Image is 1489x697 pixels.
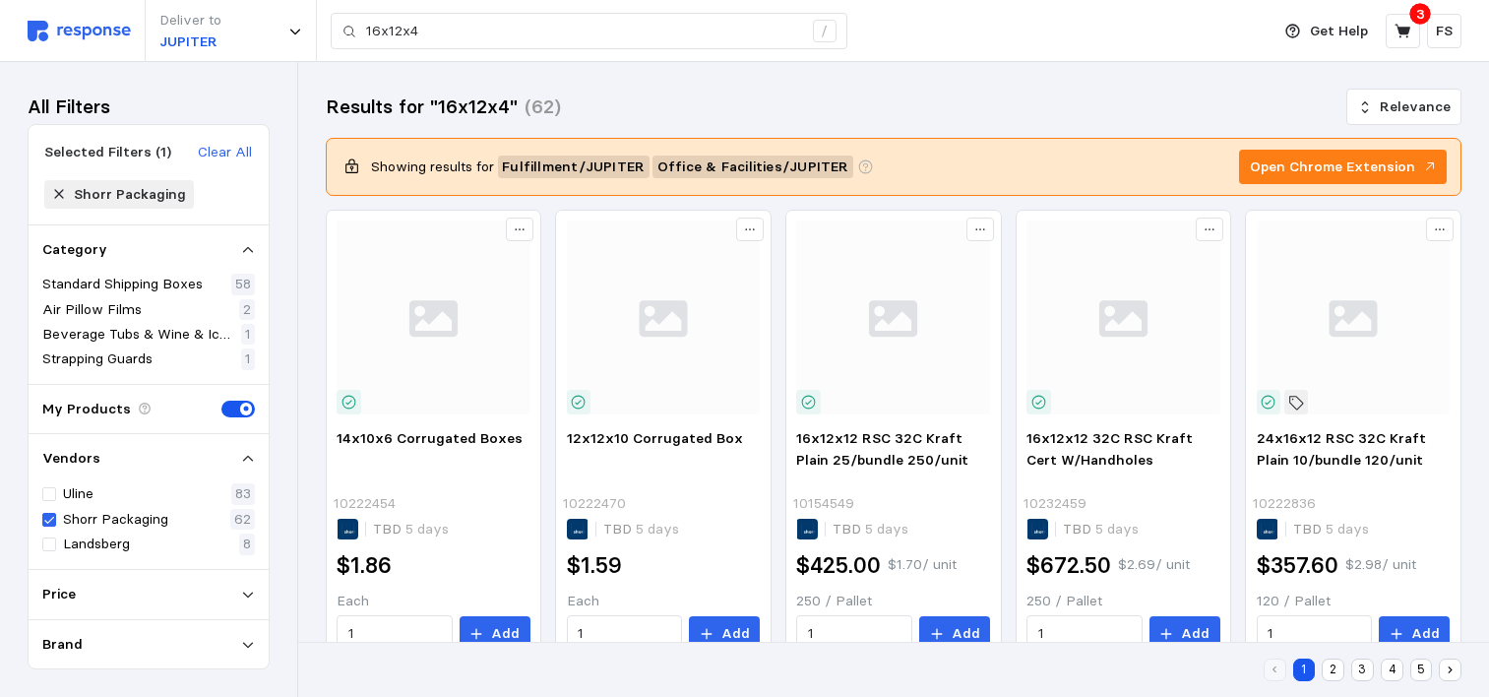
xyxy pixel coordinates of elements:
[563,493,626,515] p: 10222470
[243,299,251,321] p: 2
[1026,221,1220,414] img: svg%3e
[1416,3,1425,25] p: 3
[796,550,881,581] h2: $425.00
[366,14,802,49] input: Search for a product name or SKU
[198,142,252,163] p: Clear All
[1257,550,1338,581] h2: $357.60
[861,520,908,538] span: 5 days
[1239,150,1447,185] button: Open Chrome Extension
[1351,659,1374,681] button: 3
[243,534,251,555] p: 8
[1427,14,1461,48] button: FS
[337,550,392,581] h2: $1.86
[348,616,442,652] input: Qty
[689,616,760,652] button: Add
[1024,493,1086,515] p: 10232459
[1293,659,1316,681] button: 1
[1026,429,1193,469] span: 16x12x12 32C RSC Kraft Cert W/Handholes
[334,493,396,515] p: 10222454
[42,239,107,261] p: Category
[42,399,131,420] p: My Products
[1026,550,1111,581] h2: $672.50
[1346,89,1461,126] button: Relevance
[245,324,251,346] p: 1
[1293,519,1369,540] p: TBD
[813,20,837,43] div: /
[42,274,203,295] p: Standard Shipping Boxes
[1253,493,1316,515] p: 10222836
[1436,21,1453,42] p: FS
[1322,659,1344,681] button: 2
[235,274,251,295] p: 58
[1257,221,1451,414] img: svg%3e
[1149,616,1220,652] button: Add
[1273,13,1380,50] button: Get Help
[632,520,679,538] span: 5 days
[371,157,494,178] p: Showing results for
[567,221,761,414] img: svg%3e
[42,324,237,346] p: Beverage Tubs & Wine & Ice Buckets
[42,299,142,321] p: Air Pillow Films
[337,591,530,612] p: Each
[402,520,449,538] span: 5 days
[373,519,449,540] p: TBD
[63,483,93,505] p: Uline
[159,32,221,53] p: JUPITER
[721,623,750,645] p: Add
[888,554,957,576] p: $1.70 / unit
[1410,659,1433,681] button: 5
[63,509,168,531] p: Shorr Packaging
[1257,429,1426,469] span: 24x16x12 RSC 32C Kraft Plain 10/bundle 120/unit
[1257,591,1451,612] p: 120 / Pallet
[28,94,110,120] h3: All Filters
[1026,591,1220,612] p: 250 / Pallet
[567,550,622,581] h2: $1.59
[952,623,980,645] p: Add
[796,591,990,612] p: 250 / Pallet
[793,493,854,515] p: 10154549
[337,429,523,447] span: 14x10x6 Corrugated Boxes
[42,448,100,470] p: Vendors
[1411,623,1440,645] p: Add
[1322,520,1369,538] span: 5 days
[234,509,251,531] p: 62
[337,221,530,414] img: svg%3e
[44,142,171,162] div: Selected Filters (1)
[502,157,645,177] span: Fulfillment / JUPITER
[1379,616,1450,652] button: Add
[63,534,130,555] p: Landsberg
[919,616,990,652] button: Add
[42,348,153,370] p: Strapping Guards
[42,634,83,656] p: Brand
[1381,659,1403,681] button: 4
[833,519,908,540] p: TBD
[245,348,251,370] p: 1
[1038,616,1132,652] input: Qty
[567,429,743,447] span: 12x12x10 Corrugated Box
[235,483,251,505] p: 83
[1250,157,1415,178] p: Open Chrome Extension
[657,157,849,177] span: Office & Facilities / JUPITER
[1380,96,1451,118] p: Relevance
[28,21,131,41] img: svg%3e
[1181,623,1210,645] p: Add
[796,221,990,414] img: svg%3e
[42,584,76,605] p: Price
[578,616,671,652] input: Qty
[460,616,530,652] button: Add
[1345,554,1416,576] p: $2.98 / unit
[197,141,253,164] button: Clear All
[326,94,518,120] h3: Results for "16x12x4"
[603,519,679,540] p: TBD
[525,94,561,120] h3: (62)
[808,616,901,652] input: Qty
[796,429,968,469] span: 16x12x12 RSC 32C Kraft Plain 25/bundle 250/unit
[1268,616,1361,652] input: Qty
[491,623,520,645] p: Add
[1063,519,1139,540] p: TBD
[1310,21,1368,42] p: Get Help
[1118,554,1190,576] p: $2.69 / unit
[567,591,761,612] p: Each
[1091,520,1139,538] span: 5 days
[74,184,186,205] div: Shorr Packaging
